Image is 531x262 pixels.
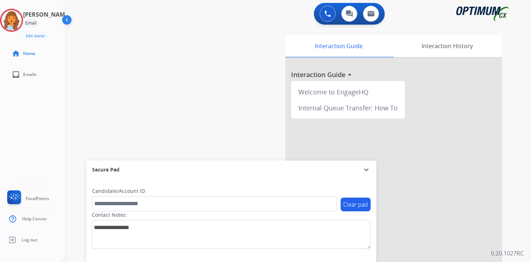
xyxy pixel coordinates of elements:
[392,35,502,57] div: Interaction History
[12,70,20,79] mat-icon: inbox
[23,19,39,28] div: Email
[26,196,49,202] span: FocalPoints
[294,84,402,100] div: Welcome to EngageHQ
[12,49,20,58] mat-icon: home
[294,100,402,116] div: Internal Queue Transfer: How To
[491,249,524,258] p: 0.20.1027RC
[341,198,371,211] button: Clear pad
[6,190,49,207] a: FocalPoints
[1,10,22,30] img: avatar
[92,166,120,173] span: Secure Pad
[285,35,392,57] div: Interaction Guide
[23,32,48,40] button: Edit Avatar
[23,51,35,56] span: Home
[22,237,38,243] span: Log out
[23,72,36,77] span: Emails
[22,216,47,222] span: Help Center
[23,10,70,19] h3: [PERSON_NAME]
[362,165,371,174] mat-icon: expand_more
[92,211,127,219] label: Contact Notes:
[92,187,146,195] label: Candidate/Account ID:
